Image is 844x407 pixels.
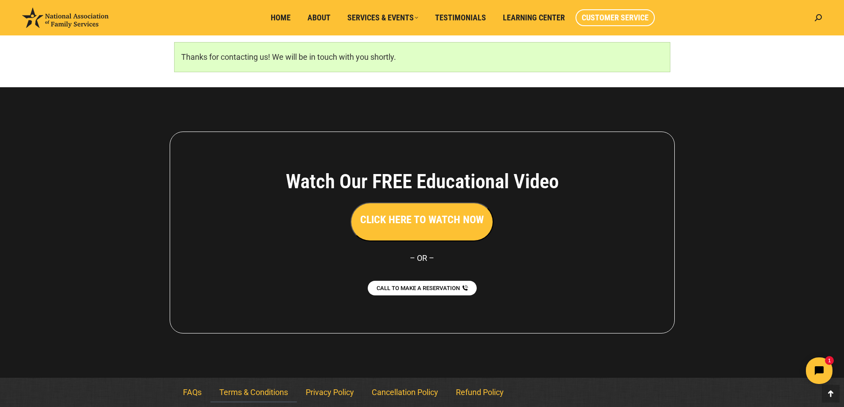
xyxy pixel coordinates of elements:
a: Terms & Conditions [210,382,297,403]
nav: Menu [174,382,670,403]
span: Learning Center [503,13,565,23]
h3: CLICK HERE TO WATCH NOW [360,212,484,227]
iframe: Tidio Chat [688,350,840,391]
span: About [307,13,331,23]
span: CALL TO MAKE A RESERVATION [377,285,460,291]
a: Home [264,9,297,26]
span: Customer Service [582,13,649,23]
span: Home [271,13,291,23]
a: FAQs [174,382,210,403]
p: Thanks for contacting us! We will be in touch with you shortly. [181,49,663,65]
a: Customer Service [576,9,655,26]
a: CALL TO MAKE A RESERVATION [368,281,477,295]
a: Privacy Policy [297,382,363,403]
span: – OR – [410,253,434,263]
h4: Watch Our FREE Educational Video [237,170,608,194]
a: Testimonials [429,9,492,26]
a: Refund Policy [447,382,513,403]
a: CLICK HERE TO WATCH NOW [350,216,494,225]
a: Cancellation Policy [363,382,447,403]
span: Testimonials [435,13,486,23]
span: Services & Events [347,13,418,23]
button: CLICK HERE TO WATCH NOW [350,202,494,241]
a: Learning Center [497,9,571,26]
img: National Association of Family Services [22,8,109,28]
a: About [301,9,337,26]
